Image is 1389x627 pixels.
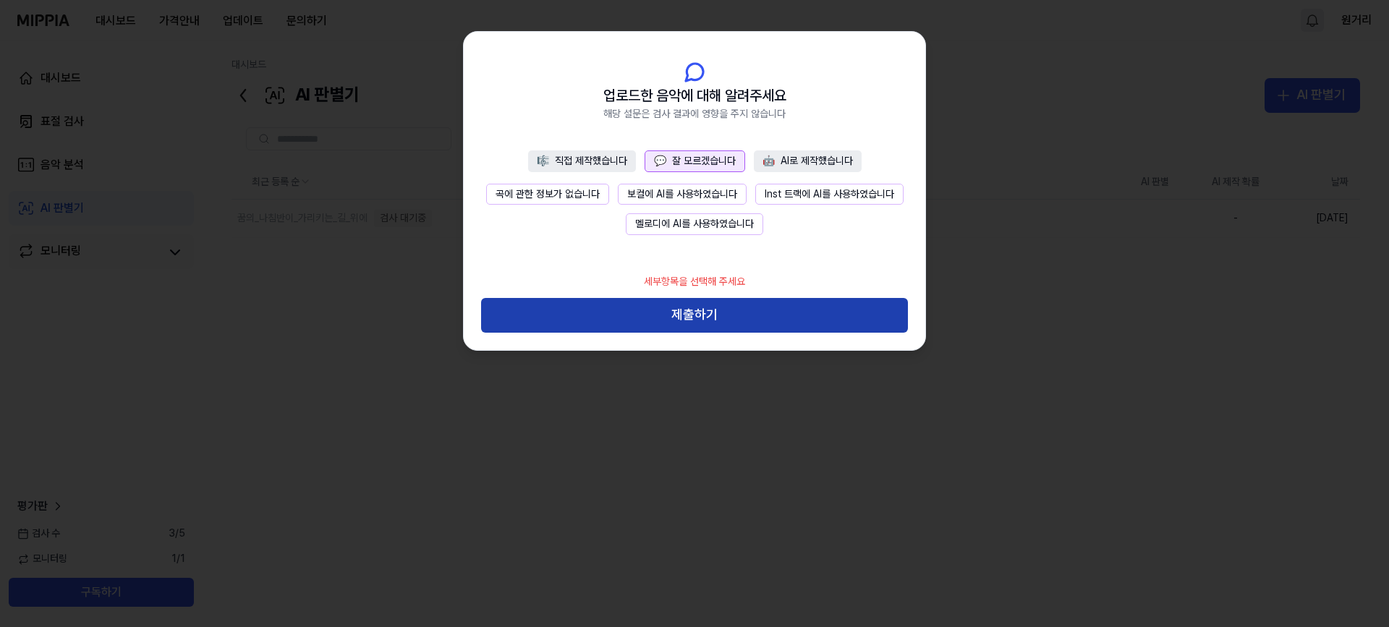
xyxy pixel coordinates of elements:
[603,107,786,121] span: 해당 설문은 검사 결과에 영향을 주지 않습니다
[603,84,786,107] span: 업로드한 음악에 대해 알려주세요
[486,184,609,205] button: 곡에 관한 정보가 없습니다
[537,155,549,166] span: 🎼
[645,150,745,172] button: 💬잘 모르겠습니다
[763,155,775,166] span: 🤖
[635,266,754,298] div: 세부항목을 선택해 주세요
[654,155,666,166] span: 💬
[755,184,904,205] button: Inst 트랙에 AI를 사용하였습니다
[528,150,636,172] button: 🎼직접 제작했습니다
[618,184,747,205] button: 보컬에 AI를 사용하였습니다
[626,213,763,235] button: 멜로디에 AI를 사용하였습니다
[754,150,862,172] button: 🤖AI로 제작했습니다
[481,298,908,333] button: 제출하기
